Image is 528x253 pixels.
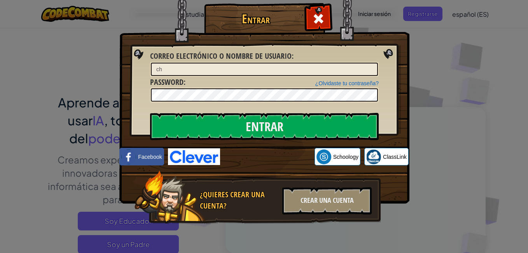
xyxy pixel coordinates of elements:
[200,189,278,211] div: ¿Quieres crear una cuenta?
[316,149,331,164] img: schoology.png
[150,51,292,61] span: Correo electrónico o nombre de usuario
[333,153,358,161] span: Schoology
[150,51,294,62] label: :
[220,148,315,165] iframe: Botón Iniciar sesión con Google
[150,77,184,87] span: Password
[121,149,136,164] img: facebook_small.png
[150,113,379,140] input: Entrar
[315,80,379,86] a: ¿Olvidaste tu contraseña?
[282,187,372,214] div: Crear una cuenta
[138,153,162,161] span: Facebook
[168,148,220,165] img: clever-logo-blue.png
[366,149,381,164] img: classlink-logo-small.png
[383,153,407,161] span: ClassLink
[206,12,305,26] h1: Entrar
[150,77,185,88] label: :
